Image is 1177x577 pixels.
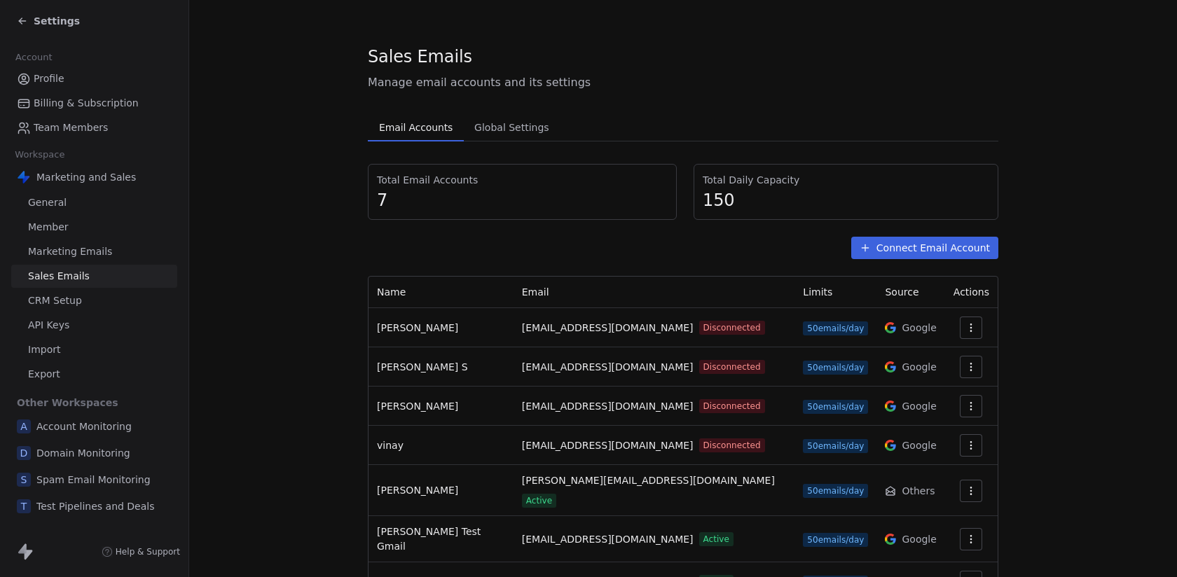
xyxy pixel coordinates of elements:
span: 50 emails/day [803,484,868,498]
span: Marketing Emails [28,244,112,259]
span: Settings [34,14,80,28]
span: 50 emails/day [803,361,868,375]
span: Name [377,286,406,298]
span: Sales Emails [368,46,472,67]
span: Spam Email Monitoring [36,473,151,487]
span: Disconnected [699,399,765,413]
span: Workspace [9,144,71,165]
span: Manage email accounts and its settings [368,74,998,91]
span: API Keys [28,318,69,333]
span: Member [28,220,69,235]
a: Sales Emails [11,265,177,288]
span: Profile [34,71,64,86]
span: Test Pipelines and Deals [36,499,155,513]
a: Billing & Subscription [11,92,177,115]
span: [PERSON_NAME] [377,322,458,333]
a: Help & Support [102,546,180,557]
span: Google [902,399,936,413]
span: Import [28,342,60,357]
span: Sales Emails [28,269,90,284]
span: Active [522,494,556,508]
span: 150 [703,190,989,211]
span: [EMAIL_ADDRESS][DOMAIN_NAME] [522,321,694,335]
a: Settings [17,14,80,28]
span: Google [902,321,936,335]
a: Export [11,363,177,386]
span: Others [902,484,935,498]
span: [EMAIL_ADDRESS][DOMAIN_NAME] [522,360,694,375]
span: Total Daily Capacity [703,173,989,187]
span: Disconnected [699,438,765,452]
a: General [11,191,177,214]
span: [EMAIL_ADDRESS][DOMAIN_NAME] [522,399,694,414]
span: Total Email Accounts [377,173,668,187]
a: API Keys [11,314,177,337]
a: Import [11,338,177,361]
span: 50 emails/day [803,400,868,414]
span: 50 emails/day [803,533,868,547]
span: Other Workspaces [11,391,124,414]
a: Team Members [11,116,177,139]
span: Email Accounts [373,118,458,137]
span: Domain Monitoring [36,446,130,460]
span: Limits [803,286,832,298]
span: Help & Support [116,546,180,557]
span: D [17,446,31,460]
span: A [17,419,31,433]
span: Account [9,47,58,68]
button: Connect Email Account [851,237,998,259]
span: Email [522,286,549,298]
span: [PERSON_NAME] S [377,361,468,373]
a: CRM Setup [11,289,177,312]
span: Marketing and Sales [36,170,136,184]
span: [PERSON_NAME] Test Gmail [377,526,481,552]
span: [PERSON_NAME][EMAIL_ADDRESS][DOMAIN_NAME] [522,473,775,488]
img: Swipe%20One%20Logo%201-1.svg [17,170,31,184]
span: 7 [377,190,668,211]
a: Member [11,216,177,239]
span: T [17,499,31,513]
span: Source [885,286,918,298]
span: Disconnected [699,360,765,374]
span: 50 emails/day [803,321,868,335]
span: 50 emails/day [803,439,868,453]
span: Account Monitoring [36,419,132,433]
span: Billing & Subscription [34,96,139,111]
a: Profile [11,67,177,90]
span: S [17,473,31,487]
span: Disconnected [699,321,765,335]
span: [PERSON_NAME] [377,485,458,496]
span: Global Settings [469,118,555,137]
span: Google [902,360,936,374]
span: General [28,195,67,210]
span: [EMAIL_ADDRESS][DOMAIN_NAME] [522,438,694,453]
span: [PERSON_NAME] [377,401,458,412]
a: Marketing Emails [11,240,177,263]
span: [EMAIL_ADDRESS][DOMAIN_NAME] [522,532,694,547]
span: CRM Setup [28,293,82,308]
span: Team Members [34,120,108,135]
span: Google [902,438,936,452]
span: Google [902,532,936,546]
span: Actions [954,286,989,298]
span: Active [699,532,734,546]
span: vinay [377,440,404,451]
span: Export [28,367,60,382]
